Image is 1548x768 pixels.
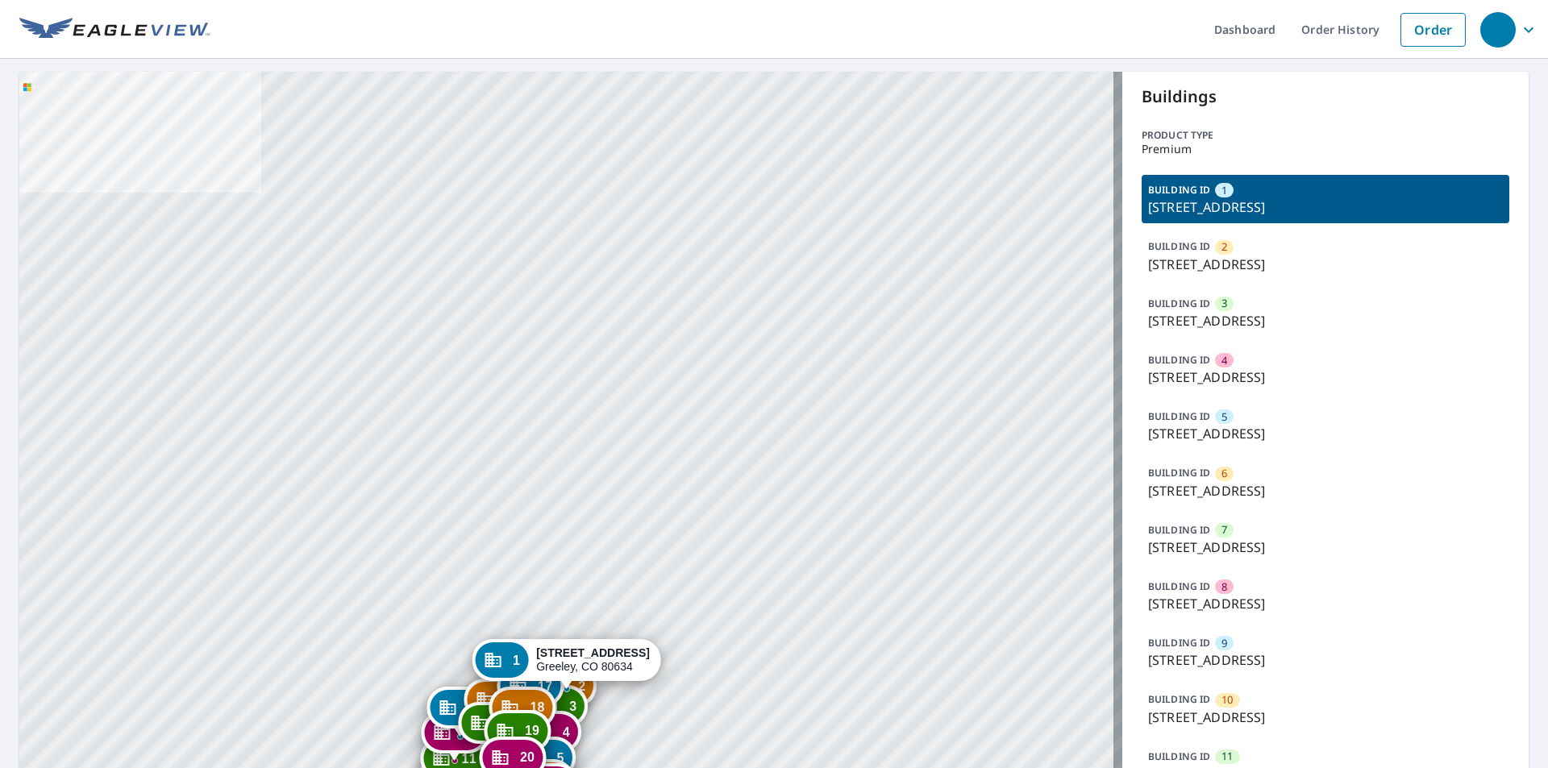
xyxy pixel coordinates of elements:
p: BUILDING ID [1148,409,1210,423]
span: 11 [462,753,476,765]
span: 20 [520,751,535,763]
strong: [STREET_ADDRESS] [536,646,650,659]
div: Dropped pin, building 14, Commercial property, 3950 W 12th St Greeley, CO 80634 [464,679,531,729]
span: 1 [513,654,520,666]
div: Dropped pin, building 4, Commercial property, 3950 W 12th St Greeley, CO 80634 [522,711,581,761]
p: [STREET_ADDRESS] [1148,481,1503,500]
div: Dropped pin, building 19, Commercial property, 3950 W 12th St Greeley, CO 80634 [484,710,551,760]
span: 19 [525,724,539,737]
p: [STREET_ADDRESS] [1148,424,1503,443]
span: 2 [1221,239,1227,255]
span: 4 [563,726,570,738]
span: 5 [556,752,564,764]
p: BUILDING ID [1148,466,1210,479]
p: [STREET_ADDRESS] [1148,650,1503,670]
span: 6 [1221,466,1227,481]
span: 10 [1221,692,1233,708]
p: BUILDING ID [1148,297,1210,310]
p: BUILDING ID [1148,636,1210,650]
span: 9 [1221,636,1227,651]
div: Dropped pin, building 1, Commercial property, 3950 W 12th St Greeley, CO 80634 [472,639,661,689]
p: [STREET_ADDRESS] [1148,197,1503,217]
p: BUILDING ID [1148,353,1210,367]
div: Dropped pin, building 18, Commercial property, 3950 W 12th St Greeley, CO 80634 [489,687,556,737]
p: BUILDING ID [1148,183,1210,197]
p: [STREET_ADDRESS] [1148,538,1503,557]
span: 4 [1221,353,1227,368]
div: Dropped pin, building 12, Commercial property, 3950 W 12th St Greeley, CO 80634 [421,712,488,762]
p: BUILDING ID [1148,692,1210,706]
p: BUILDING ID [1148,523,1210,537]
span: 18 [530,701,544,713]
p: Buildings [1142,85,1509,109]
div: Greeley, CO 80634 [536,646,650,674]
span: 8 [1221,579,1227,595]
p: [STREET_ADDRESS] [1148,311,1503,330]
div: Dropped pin, building 15, Commercial property, 3950 W 12th St Greeley, CO 80634 [458,702,525,752]
p: BUILDING ID [1148,239,1210,253]
p: [STREET_ADDRESS] [1148,594,1503,613]
span: 5 [1221,409,1227,425]
p: BUILDING ID [1148,749,1210,763]
a: Order [1400,13,1466,47]
span: 1 [1221,183,1227,198]
div: Dropped pin, building 13, Commercial property, 3950 W 12th St Greeley, CO 80634 [427,687,493,737]
p: Product type [1142,128,1509,143]
span: 7 [1221,522,1227,538]
p: [STREET_ADDRESS] [1148,367,1503,387]
img: EV Logo [19,18,210,42]
p: [STREET_ADDRESS] [1148,708,1503,727]
span: 3 [1221,296,1227,311]
span: 11 [1221,749,1233,764]
span: 3 [569,700,576,712]
p: Premium [1142,143,1509,156]
p: BUILDING ID [1148,579,1210,593]
p: [STREET_ADDRESS] [1148,255,1503,274]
